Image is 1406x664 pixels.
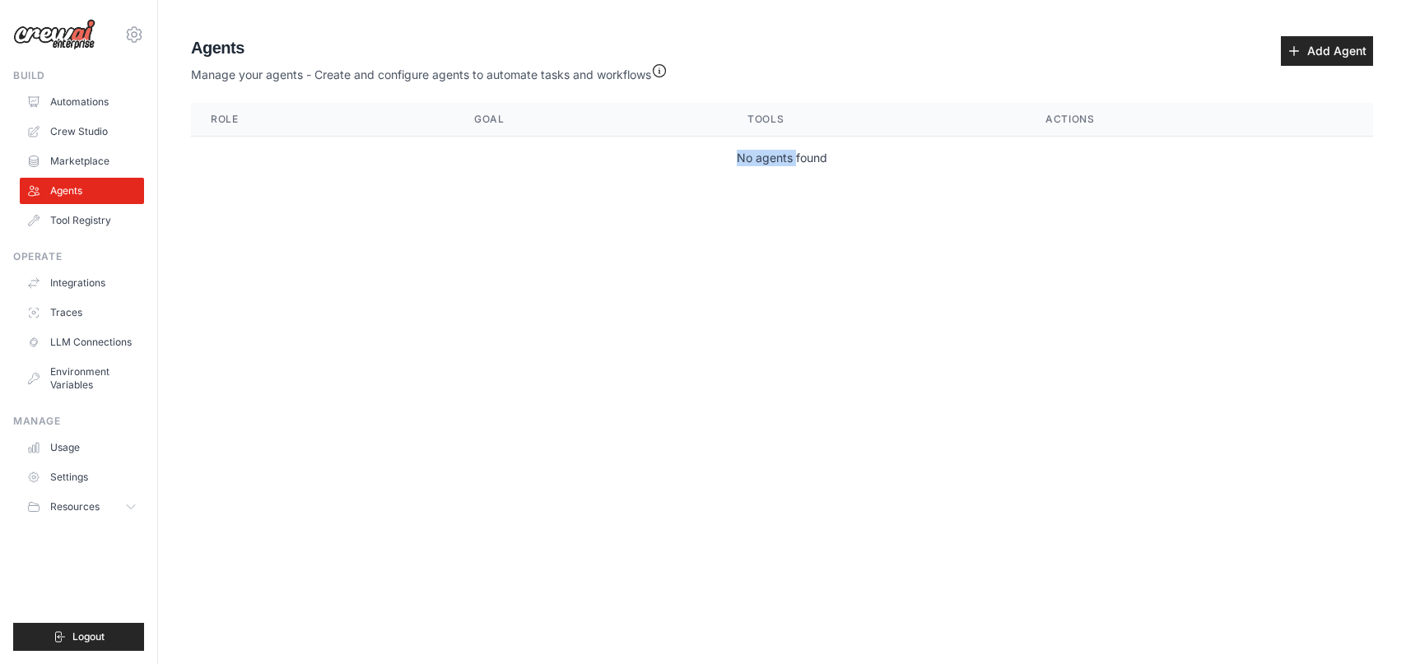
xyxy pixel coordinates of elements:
div: Build [13,69,144,82]
h2: Agents [191,36,668,59]
a: Agents [20,178,144,204]
a: Marketplace [20,148,144,174]
th: Goal [454,103,728,137]
a: Usage [20,434,144,461]
a: Crew Studio [20,118,144,145]
span: Resources [50,500,100,513]
div: Operate [13,250,144,263]
button: Resources [20,494,144,520]
a: Environment Variables [20,359,144,398]
button: Logout [13,623,144,651]
a: Tool Registry [20,207,144,234]
span: Logout [72,630,105,643]
img: Logo [13,19,95,50]
a: LLM Connections [20,329,144,355]
th: Tools [728,103,1026,137]
td: No agents found [191,137,1373,180]
a: Settings [20,464,144,490]
div: Manage [13,415,144,428]
a: Automations [20,89,144,115]
p: Manage your agents - Create and configure agents to automate tasks and workflows [191,59,668,83]
a: Integrations [20,270,144,296]
th: Role [191,103,454,137]
th: Actions [1026,103,1373,137]
a: Add Agent [1281,36,1373,66]
a: Traces [20,299,144,326]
